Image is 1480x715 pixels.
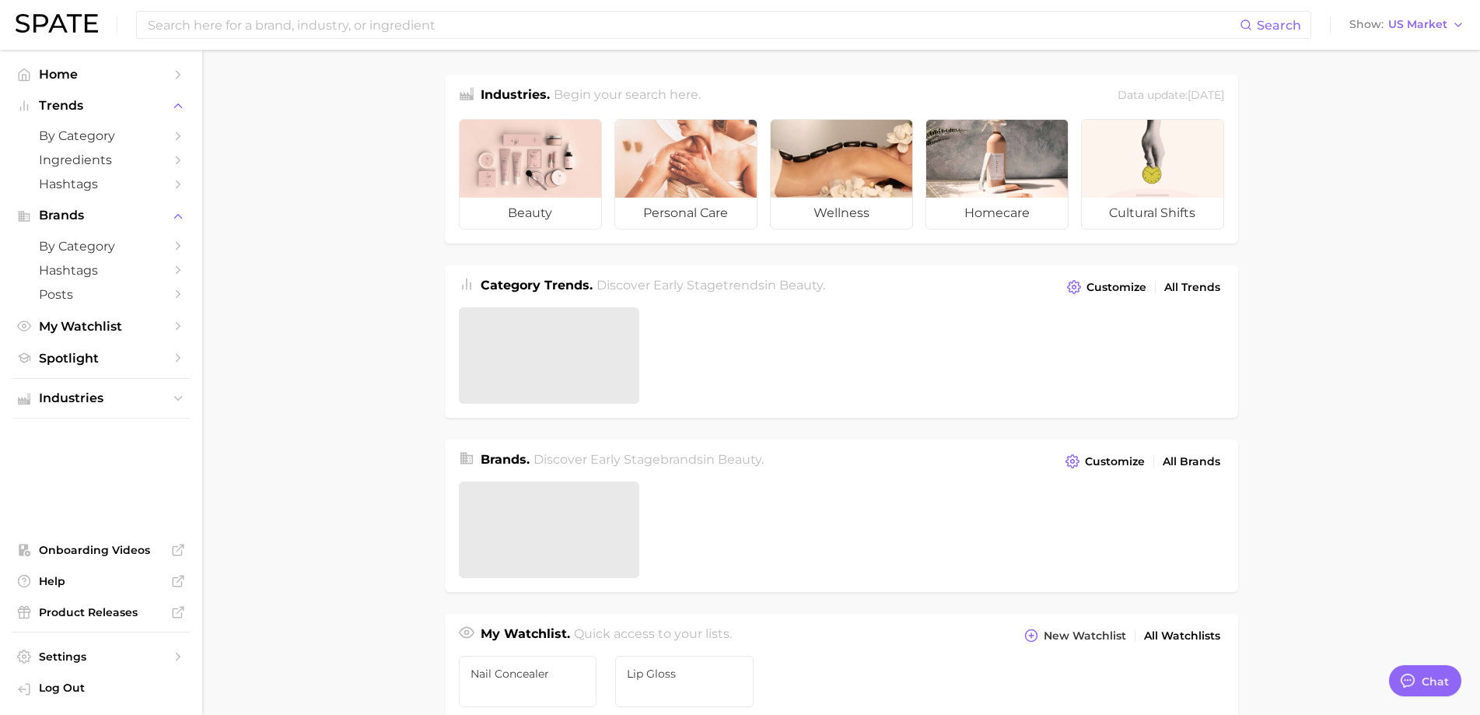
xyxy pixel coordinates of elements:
span: Category Trends . [481,278,593,293]
span: Posts [39,287,163,302]
div: Data update: [DATE] [1118,86,1224,107]
input: Search here for a brand, industry, or ingredient [146,12,1240,38]
span: Settings [39,650,163,664]
button: Customize [1062,450,1148,472]
a: personal care [614,119,757,230]
span: Discover Early Stage brands in . [534,452,764,467]
span: homecare [926,198,1068,229]
span: wellness [771,198,912,229]
span: Product Releases [39,605,163,619]
span: All Trends [1164,281,1220,294]
a: All Brands [1159,451,1224,472]
span: Onboarding Videos [39,543,163,557]
h1: My Watchlist. [481,625,570,647]
a: Spotlight [12,346,190,370]
a: Nail Concealer [459,656,597,707]
span: All Watchlists [1144,629,1220,643]
span: Log Out [39,681,177,695]
span: Show [1349,20,1384,29]
span: Hashtags [39,177,163,191]
a: cultural shifts [1081,119,1224,230]
button: ShowUS Market [1345,15,1468,35]
a: homecare [925,119,1069,230]
h2: Begin your search here. [554,86,701,107]
a: Home [12,62,190,86]
span: beauty [718,452,761,467]
span: personal care [615,198,757,229]
a: Lip Gloss [615,656,754,707]
a: Hashtags [12,172,190,196]
button: Trends [12,94,190,117]
span: beauty [460,198,601,229]
span: Customize [1086,281,1146,294]
span: Help [39,574,163,588]
span: by Category [39,239,163,254]
span: Industries [39,391,163,405]
span: Ingredients [39,152,163,167]
a: Help [12,570,190,593]
span: beauty [779,278,823,293]
span: Home [39,67,163,82]
span: Lip Gloss [627,668,742,680]
span: Nail Concealer [471,668,586,680]
span: Trends [39,99,163,113]
h1: Industries. [481,86,550,107]
h2: Quick access to your lists. [574,625,732,647]
a: Onboarding Videos [12,538,190,562]
a: wellness [770,119,913,230]
a: Log out. Currently logged in with e-mail leon@palladiobeauty.com. [12,676,190,703]
span: Customize [1085,455,1145,468]
a: by Category [12,234,190,258]
a: by Category [12,124,190,148]
span: cultural shifts [1082,198,1223,229]
span: Hashtags [39,263,163,278]
span: Search [1257,18,1301,33]
span: All Brands [1163,455,1220,468]
span: Discover Early Stage trends in . [597,278,825,293]
span: Brands [39,209,163,223]
a: Posts [12,282,190,307]
img: SPATE [16,14,98,33]
button: Customize [1063,276,1149,298]
button: Brands [12,204,190,227]
span: Spotlight [39,351,163,366]
a: Ingredients [12,148,190,172]
span: Brands . [481,452,530,467]
a: My Watchlist [12,314,190,338]
button: New Watchlist [1020,625,1129,647]
a: beauty [459,119,602,230]
span: US Market [1388,20,1447,29]
a: All Watchlists [1140,626,1224,647]
a: Hashtags [12,258,190,282]
a: Product Releases [12,601,190,624]
a: Settings [12,645,190,668]
span: by Category [39,128,163,143]
span: New Watchlist [1044,629,1126,643]
a: All Trends [1160,277,1224,298]
button: Industries [12,387,190,410]
span: My Watchlist [39,319,163,334]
